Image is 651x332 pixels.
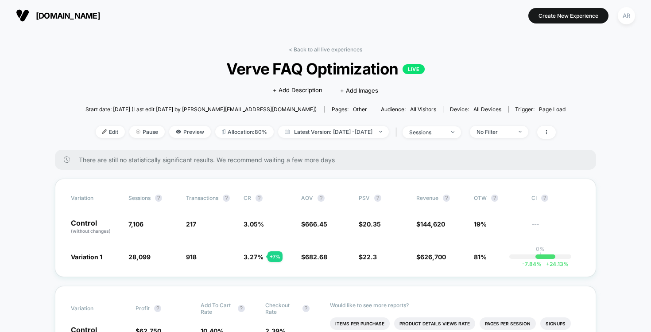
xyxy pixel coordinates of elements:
[420,220,445,228] span: 144,620
[330,302,580,309] p: Would like to see more reports?
[374,195,381,202] button: ?
[128,195,151,201] span: Sessions
[536,246,545,252] p: 0%
[615,7,638,25] button: AR
[480,317,536,330] li: Pages Per Session
[340,87,378,94] span: + Add Images
[244,195,251,201] span: CR
[285,129,290,134] img: calendar
[409,129,445,136] div: sessions
[238,305,245,312] button: ?
[244,253,263,261] span: 3.27 %
[305,220,327,228] span: 666.45
[85,106,317,113] span: Start date: [DATE] (Last edit [DATE] by [PERSON_NAME][EMAIL_ADDRESS][DOMAIN_NAME])
[359,220,381,228] span: $
[267,251,283,262] div: + 7 %
[102,129,107,134] img: edit
[71,302,120,315] span: Variation
[289,46,362,53] a: < Back to all live experiences
[528,8,608,23] button: Create New Experience
[244,220,264,228] span: 3.05 %
[305,253,327,261] span: 682.68
[96,126,125,138] span: Edit
[136,129,140,134] img: end
[542,261,569,267] span: 24.13 %
[491,195,498,202] button: ?
[359,195,370,201] span: PSV
[515,106,566,113] div: Trigger:
[16,9,29,22] img: Visually logo
[519,131,522,133] img: end
[443,195,450,202] button: ?
[71,253,102,261] span: Variation 1
[539,106,566,113] span: Page Load
[278,126,389,138] span: Latest Version: [DATE] - [DATE]
[79,156,578,164] span: There are still no statistically significant results. We recommend waiting a few more days
[353,106,367,113] span: other
[186,195,218,201] span: Transactions
[416,195,438,201] span: Revenue
[420,253,446,261] span: 626,700
[363,220,381,228] span: 20.35
[393,126,403,139] span: |
[618,7,635,24] div: AR
[128,253,151,261] span: 28,099
[13,8,103,23] button: [DOMAIN_NAME]
[531,195,580,202] span: CI
[332,106,367,113] div: Pages:
[301,220,327,228] span: $
[201,302,233,315] span: Add To Cart Rate
[136,305,150,312] span: Profit
[36,11,100,20] span: [DOMAIN_NAME]
[169,126,211,138] span: Preview
[273,86,322,95] span: + Add Description
[474,195,523,202] span: OTW
[522,261,542,267] span: -7.84 %
[477,129,512,135] div: No Filter
[330,317,390,330] li: Items Per Purchase
[71,219,120,234] p: Control
[443,106,508,113] span: Device:
[301,195,313,201] span: AOV
[473,106,501,113] span: all devices
[410,106,436,113] span: All Visitors
[155,195,162,202] button: ?
[128,220,143,228] span: 7,106
[265,302,298,315] span: Checkout Rate
[186,220,196,228] span: 217
[129,126,165,138] span: Pause
[531,222,580,234] span: ---
[302,305,310,312] button: ?
[223,195,230,202] button: ?
[256,195,263,202] button: ?
[109,59,541,78] span: Verve FAQ Optimization
[474,253,487,261] span: 81%
[416,220,445,228] span: $
[381,106,436,113] div: Audience:
[403,64,425,74] p: LIVE
[215,126,274,138] span: Allocation: 80%
[394,317,475,330] li: Product Details Views Rate
[359,253,377,261] span: $
[301,253,327,261] span: $
[474,220,487,228] span: 19%
[379,131,382,133] img: end
[451,131,454,133] img: end
[222,129,225,134] img: rebalance
[154,305,161,312] button: ?
[539,252,541,259] p: |
[546,261,550,267] span: +
[363,253,377,261] span: 22.3
[318,195,325,202] button: ?
[186,253,197,261] span: 918
[540,317,571,330] li: Signups
[71,228,111,234] span: (without changes)
[541,195,548,202] button: ?
[416,253,446,261] span: $
[71,195,120,202] span: Variation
